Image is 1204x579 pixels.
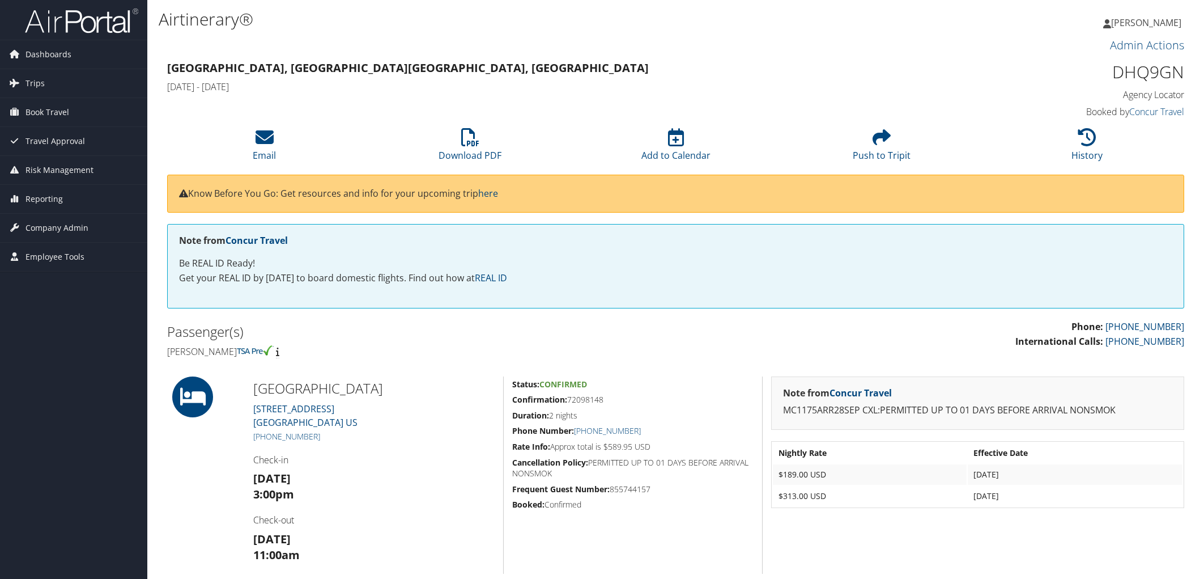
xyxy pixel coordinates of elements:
[1071,134,1103,162] a: History
[829,387,892,399] a: Concur Travel
[179,256,1172,285] p: Be REAL ID Ready! Get your REAL ID by [DATE] to board domestic flights. Find out how at
[853,134,911,162] a: Push to Tripit
[253,487,294,502] strong: 3:00pm
[25,185,63,213] span: Reporting
[478,187,498,200] a: here
[439,134,501,162] a: Download PDF
[512,394,567,405] strong: Confirmation:
[512,379,539,390] strong: Status:
[167,345,667,358] h4: [PERSON_NAME]
[512,457,753,479] h5: PERMITTED UP TO 01 DAYS BEFORE ARRIVAL NONSMOK
[226,234,288,247] a: Concur Travel
[943,105,1184,118] h4: Booked by
[512,425,574,436] strong: Phone Number:
[253,379,495,398] h2: [GEOGRAPHIC_DATA]
[253,547,300,563] strong: 11:00am
[25,40,71,69] span: Dashboards
[783,403,1172,418] p: MC1175ARR28SEP CXL:PERMITTED UP TO 01 DAYS BEFORE ARRIVAL NONSMOK
[253,403,358,429] a: [STREET_ADDRESS][GEOGRAPHIC_DATA] US
[25,69,45,98] span: Trips
[773,443,967,463] th: Nightly Rate
[25,127,85,155] span: Travel Approval
[167,322,667,341] h2: Passenger(s)
[25,156,93,184] span: Risk Management
[253,431,320,442] a: [PHONE_NUMBER]
[1103,6,1193,40] a: [PERSON_NAME]
[512,484,610,495] strong: Frequent Guest Number:
[968,464,1182,485] td: [DATE]
[968,443,1182,463] th: Effective Date
[25,7,138,34] img: airportal-logo.png
[1110,37,1184,53] a: Admin Actions
[512,441,550,452] strong: Rate Info:
[237,345,274,356] img: tsa-precheck.png
[574,425,641,436] a: [PHONE_NUMBER]
[773,486,967,506] td: $313.00 USD
[253,471,291,486] strong: [DATE]
[641,134,711,162] a: Add to Calendar
[253,134,276,162] a: Email
[1015,335,1103,348] strong: International Calls:
[773,464,967,485] td: $189.00 USD
[1071,320,1103,333] strong: Phone:
[512,441,753,453] h5: Approx total is $589.95 USD
[1129,105,1184,118] a: Concur Travel
[512,410,753,421] h5: 2 nights
[539,379,587,390] span: Confirmed
[167,60,649,75] strong: [GEOGRAPHIC_DATA], [GEOGRAPHIC_DATA] [GEOGRAPHIC_DATA], [GEOGRAPHIC_DATA]
[1105,320,1184,333] a: [PHONE_NUMBER]
[512,499,753,510] h5: Confirmed
[512,499,544,510] strong: Booked:
[943,88,1184,101] h4: Agency Locator
[25,98,69,126] span: Book Travel
[159,7,848,31] h1: Airtinerary®
[475,272,507,284] a: REAL ID
[253,454,495,466] h4: Check-in
[253,514,495,526] h4: Check-out
[1105,335,1184,348] a: [PHONE_NUMBER]
[179,234,288,247] strong: Note from
[1111,16,1181,29] span: [PERSON_NAME]
[968,486,1182,506] td: [DATE]
[512,394,753,405] h5: 72098148
[943,60,1184,84] h1: DHQ9GN
[783,387,892,399] strong: Note from
[512,410,549,421] strong: Duration:
[253,531,291,547] strong: [DATE]
[25,243,84,271] span: Employee Tools
[179,187,1172,201] p: Know Before You Go: Get resources and info for your upcoming trip
[512,457,588,468] strong: Cancellation Policy:
[25,214,88,242] span: Company Admin
[167,81,926,93] h4: [DATE] - [DATE]
[512,484,753,495] h5: 855744157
